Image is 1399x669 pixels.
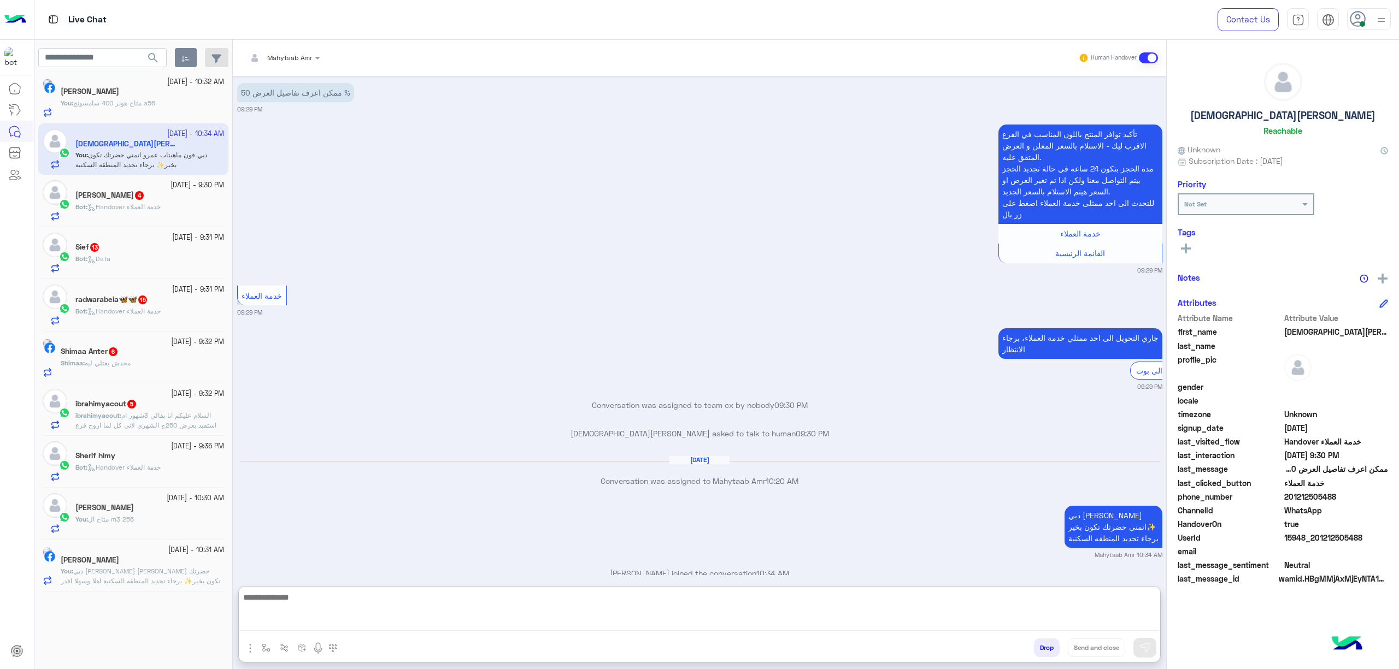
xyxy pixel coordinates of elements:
[1065,506,1162,548] p: 4/10/2025, 10:34 AM
[127,400,136,408] span: 5
[1178,179,1206,189] h6: Priority
[1284,463,1389,475] span: ممكن اعرف تفاصيل العرض 50 %
[766,476,798,486] span: 10:20 AM
[1055,248,1105,258] span: القائمة الرئيسية
[109,347,117,356] span: 6
[1284,354,1312,381] img: defaultAdmin.png
[61,347,119,356] h5: Shimaa Anter
[59,512,70,523] img: WhatsApp
[61,555,119,565] h5: جمال ابوقوره
[1190,109,1376,122] h5: [DEMOGRAPHIC_DATA][PERSON_NAME]
[1178,546,1282,557] span: email
[237,105,262,114] small: 09:29 PM
[75,254,87,263] b: :
[1284,477,1389,489] span: خدمة العملاء
[1378,274,1388,283] img: add
[1284,546,1389,557] span: null
[311,642,325,655] img: send voice note
[75,515,88,523] b: :
[43,79,52,88] img: picture
[61,99,73,107] b: :
[1178,227,1388,237] h6: Tags
[75,411,216,449] span: السلام عليكم انا بقالي 3شهور ام استفيد بعرض 250ج الشهري لاني كل لما اروح فرع سموحة ام احد بضاعة و...
[75,307,86,315] span: Bot
[75,307,87,315] b: :
[46,13,60,26] img: tab
[43,285,67,309] img: defaultAdmin.png
[267,54,312,62] span: Mahytaab Amr
[61,567,73,575] b: :
[774,400,808,410] span: 09:30 PM
[171,337,224,347] small: [DATE] - 9:32 PM
[1178,449,1282,461] span: last_interaction
[1284,491,1389,502] span: 201212505488
[167,77,224,87] small: [DATE] - 10:32 AM
[1265,63,1302,100] img: defaultAdmin.png
[1178,312,1282,324] span: Attribute Name
[1137,382,1162,391] small: 09:29 PM
[68,13,107,27] p: Live Chat
[1178,505,1282,516] span: ChannelId
[171,180,224,191] small: [DATE] - 9:30 PM
[4,48,24,67] img: 1403182699927242
[43,441,67,466] img: defaultAdmin.png
[140,48,167,72] button: search
[756,569,789,578] span: 10:34 AM
[43,493,67,518] img: defaultAdmin.png
[172,285,224,295] small: [DATE] - 9:31 PM
[1284,449,1389,461] span: 2025-10-03T18:30:02.598Z
[1292,14,1304,26] img: tab
[44,82,55,93] img: Facebook
[1178,273,1200,282] h6: Notes
[75,203,86,211] span: Bot
[237,83,354,102] p: 3/10/2025, 9:29 PM
[59,303,70,314] img: WhatsApp
[998,328,1162,359] p: 3/10/2025, 9:29 PM
[1178,354,1282,379] span: profile_pic
[61,99,72,107] span: You
[75,463,87,471] b: :
[87,203,161,211] span: Handover خدمة العملاء
[1178,573,1277,584] span: last_message_id
[328,644,337,653] img: make a call
[172,233,224,243] small: [DATE] - 9:31 PM
[44,342,55,353] img: Facebook
[237,399,1162,411] p: Conversation was assigned to team cx by nobody
[1218,8,1279,31] a: Contact Us
[1284,518,1389,530] span: true
[1178,340,1282,352] span: last_name
[1328,625,1366,664] img: hulul-logo.png
[1374,13,1388,27] img: profile
[61,567,72,575] span: You
[146,51,160,64] span: search
[669,456,730,464] h6: [DATE]
[237,428,1162,439] p: [DEMOGRAPHIC_DATA][PERSON_NAME] asked to talk to human
[262,643,271,652] img: select flow
[1178,436,1282,447] span: last_visited_flow
[1284,395,1389,406] span: null
[1284,422,1389,434] span: 2025-10-03T18:29:45.715Z
[85,359,131,367] span: محدش بعتلي ليه
[75,515,86,523] span: You
[1284,532,1389,543] span: 15948_201212505488
[1284,505,1389,516] span: 2
[1178,395,1282,406] span: locale
[1178,559,1282,571] span: last_message_sentiment
[1263,126,1302,135] h6: Reachable
[275,638,293,656] button: Trigger scenario
[1178,326,1282,338] span: first_name
[61,87,119,96] h5: Ahmad Adel
[43,547,52,557] img: picture
[59,407,70,418] img: WhatsApp
[61,359,85,367] b: :
[1139,642,1150,653] img: send message
[1178,518,1282,530] span: HandoverOn
[1178,491,1282,502] span: phone_number
[1178,381,1282,393] span: gender
[1178,408,1282,420] span: timezone
[73,99,155,107] span: متاح هونر 400 سامسونج a56
[44,551,55,562] img: Facebook
[135,191,144,200] span: 4
[75,399,137,408] h5: ibrahimyacout
[171,441,224,452] small: [DATE] - 9:35 PM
